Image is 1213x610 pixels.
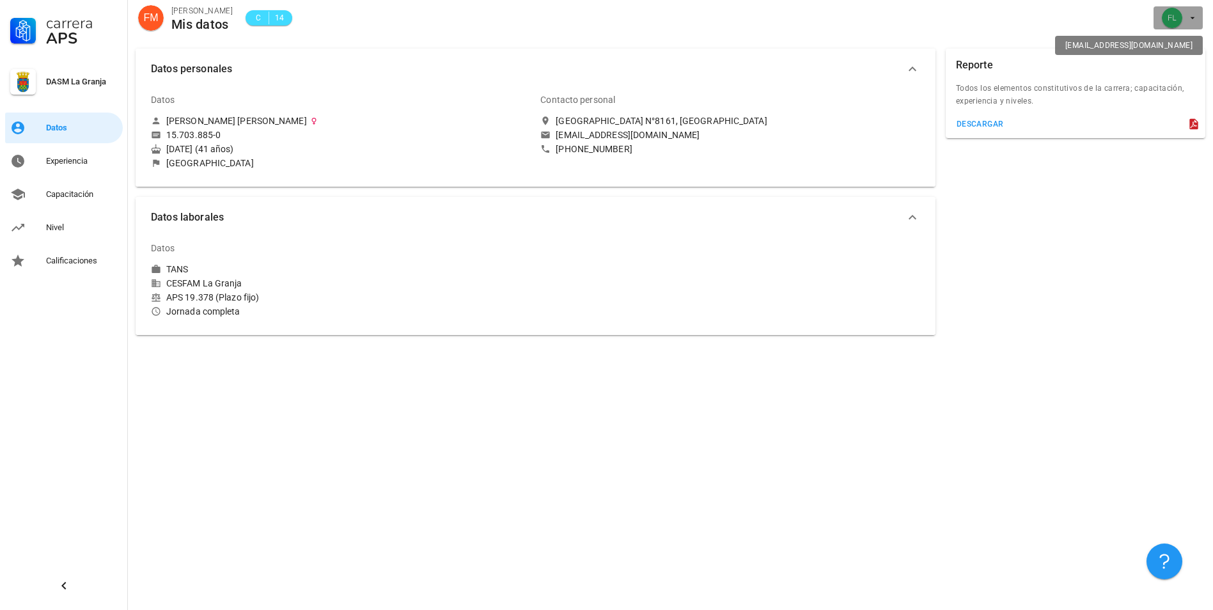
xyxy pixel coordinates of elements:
[540,115,920,127] a: [GEOGRAPHIC_DATA] N°8161, [GEOGRAPHIC_DATA]
[1162,8,1182,28] div: avatar
[956,49,993,82] div: Reporte
[556,129,700,141] div: [EMAIL_ADDRESS][DOMAIN_NAME]
[166,263,188,275] div: TANS
[46,223,118,233] div: Nivel
[956,120,1004,129] div: descargar
[166,115,307,127] div: [PERSON_NAME] [PERSON_NAME]
[151,233,175,263] div: Datos
[46,31,118,46] div: APS
[540,143,920,155] a: [PHONE_NUMBER]
[46,15,118,31] div: Carrera
[151,143,530,155] div: [DATE] (41 años)
[166,129,221,141] div: 15.703.885-0
[136,197,935,238] button: Datos laborales
[5,113,123,143] a: Datos
[138,5,164,31] div: avatar
[151,306,530,317] div: Jornada completa
[5,246,123,276] a: Calificaciones
[951,115,1009,133] button: descargar
[151,208,905,226] span: Datos laborales
[540,129,920,141] a: [EMAIL_ADDRESS][DOMAIN_NAME]
[540,84,615,115] div: Contacto personal
[556,115,767,127] div: [GEOGRAPHIC_DATA] N°8161, [GEOGRAPHIC_DATA]
[253,12,263,24] span: C
[166,157,254,169] div: [GEOGRAPHIC_DATA]
[151,60,905,78] span: Datos personales
[274,12,285,24] span: 14
[556,143,632,155] div: [PHONE_NUMBER]
[136,49,935,90] button: Datos personales
[5,212,123,243] a: Nivel
[46,256,118,266] div: Calificaciones
[143,5,158,31] span: FM
[46,77,118,87] div: DASM La Granja
[171,17,233,31] div: Mis datos
[946,82,1205,115] div: Todos los elementos constitutivos de la carrera; capacitación, experiencia y niveles.
[5,146,123,176] a: Experiencia
[46,189,118,199] div: Capacitación
[151,84,175,115] div: Datos
[151,292,530,303] div: APS 19.378 (Plazo fijo)
[5,179,123,210] a: Capacitación
[171,4,233,17] div: [PERSON_NAME]
[46,123,118,133] div: Datos
[46,156,118,166] div: Experiencia
[151,278,530,289] div: CESFAM La Granja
